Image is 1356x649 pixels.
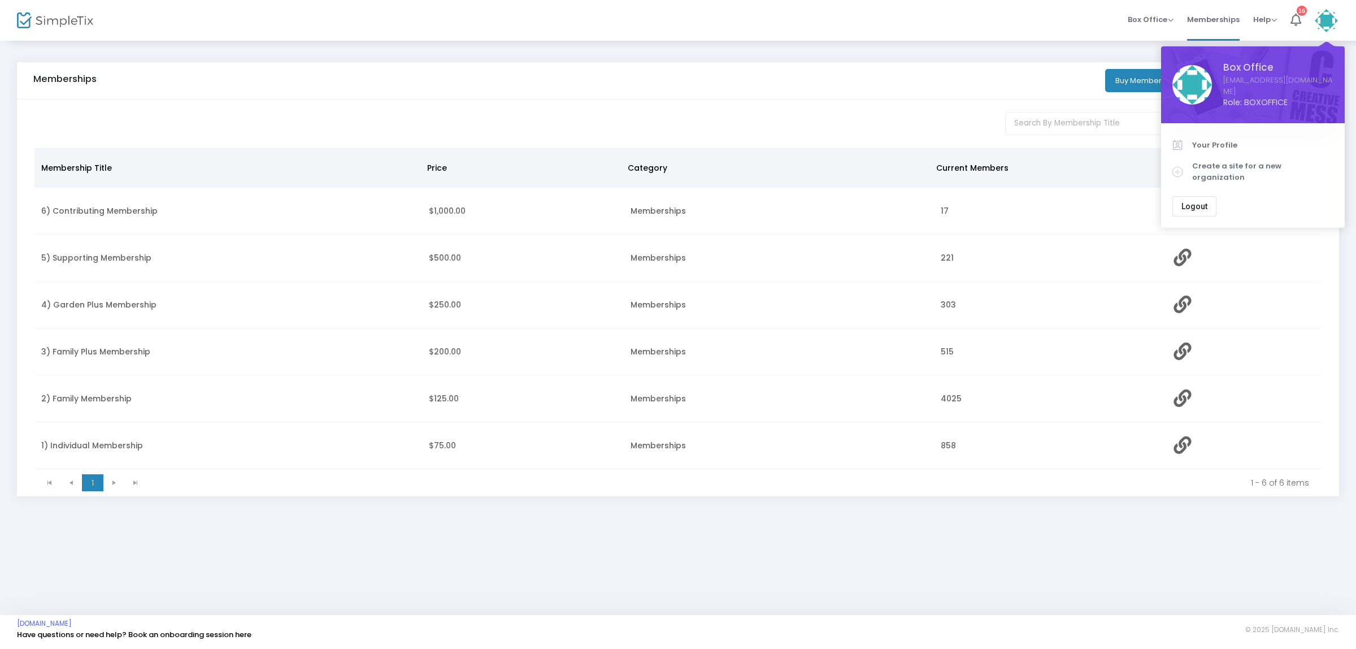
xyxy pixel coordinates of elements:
[422,188,624,235] td: $1,000.00
[1172,196,1216,217] button: Logout
[624,235,934,282] td: Memberships
[33,73,97,85] h5: Memberships
[1253,14,1277,25] span: Help
[34,422,422,469] td: 1) Individual Membership
[1181,202,1207,211] span: Logout
[34,188,422,235] td: 6) Contributing Membership
[1297,6,1307,16] div: 16
[934,235,1167,282] td: 221
[621,148,929,188] th: Category
[624,328,934,375] td: Memberships
[934,328,1167,375] td: 515
[422,282,624,328] td: $250.00
[34,148,1322,469] div: Data table
[34,235,422,282] td: 5) Supporting Membership
[422,328,624,375] td: $200.00
[624,282,934,328] td: Memberships
[1223,97,1333,109] span: Role: BOXOFFICE
[934,282,1167,328] td: 303
[34,375,422,422] td: 2) Family Membership
[624,422,934,469] td: Memberships
[17,629,251,640] a: Have questions or need help? Book an onboarding session here
[422,422,624,469] td: $75.00
[1172,155,1333,188] a: Create a site for a new organization
[1187,5,1240,34] span: Memberships
[420,148,621,188] th: Price
[624,188,934,235] td: Memberships
[422,235,624,282] td: $500.00
[1192,140,1333,151] span: Your Profile
[934,188,1167,235] td: 17
[1223,75,1333,97] a: [EMAIL_ADDRESS][DOMAIN_NAME]
[34,282,422,328] td: 4) Garden Plus Membership
[1245,625,1339,634] span: © 2025 [DOMAIN_NAME] Inc.
[929,148,1161,188] th: Current Members
[934,422,1167,469] td: 858
[624,375,934,422] td: Memberships
[1105,69,1187,92] button: Buy Membership
[34,328,422,375] td: 3) Family Plus Membership
[1172,135,1333,156] a: Your Profile
[1005,112,1316,135] input: Search By Membership Title
[154,477,1309,488] kendo-pager-info: 1 - 6 of 6 items
[82,474,103,491] span: Page 1
[1223,60,1333,75] span: Box Office
[1128,14,1174,25] span: Box Office
[934,375,1167,422] td: 4025
[1192,161,1333,183] span: Create a site for a new organization
[34,148,420,188] th: Membership Title
[17,619,72,628] a: [DOMAIN_NAME]
[422,375,624,422] td: $125.00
